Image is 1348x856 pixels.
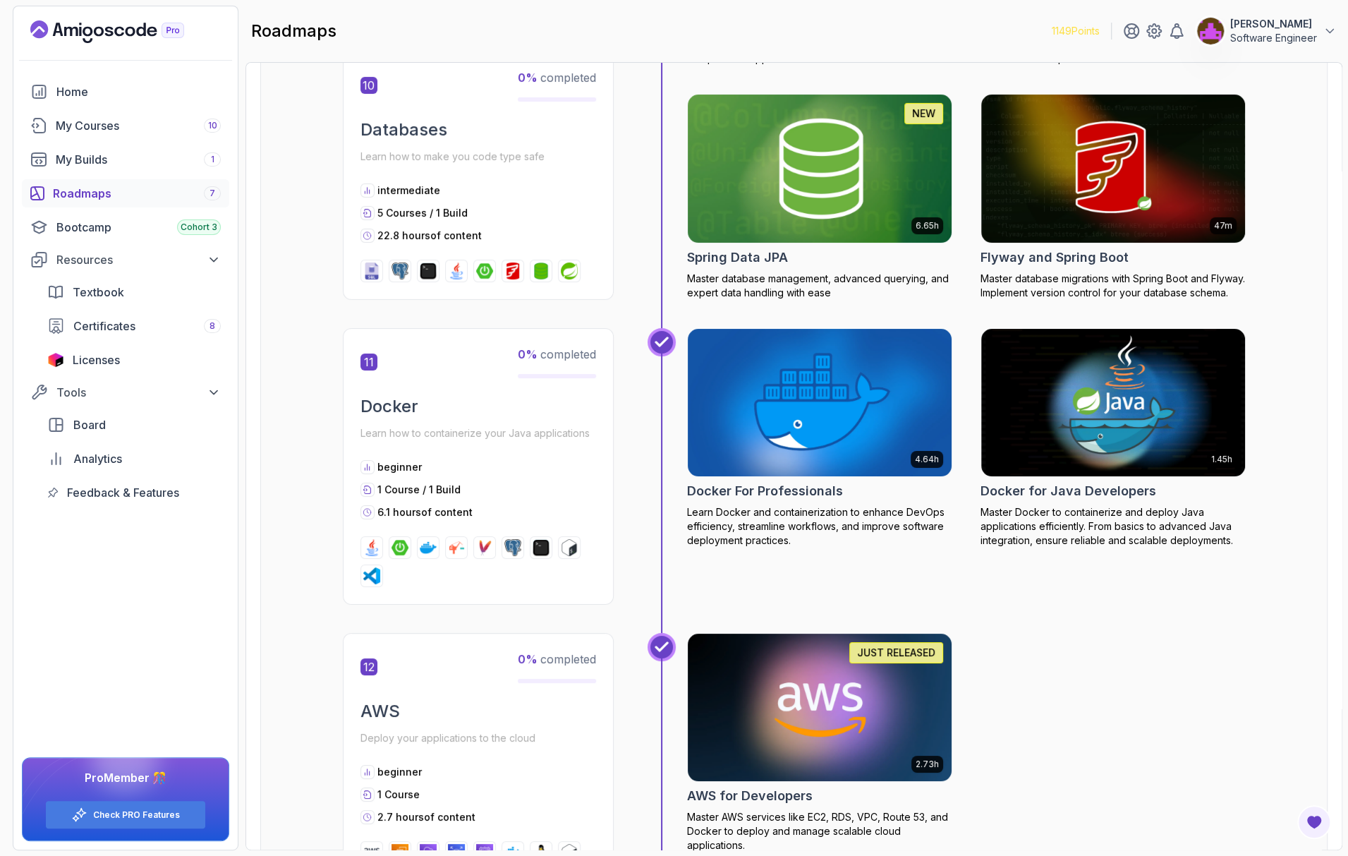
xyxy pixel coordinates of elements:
[360,700,596,723] h2: AWS
[39,445,229,473] a: analytics
[448,263,465,279] img: java logo
[1214,220,1232,231] p: 47m
[420,539,437,556] img: docker logo
[561,539,578,556] img: bash logo
[56,219,221,236] div: Bootcamp
[980,248,1129,267] h2: Flyway and Spring Boot
[47,353,64,367] img: jetbrains icon
[504,539,521,556] img: postgres logo
[208,120,217,131] span: 10
[53,185,221,202] div: Roadmaps
[22,179,229,207] a: roadmaps
[391,539,408,556] img: spring-boot logo
[39,478,229,507] a: feedback
[251,20,336,42] h2: roadmaps
[430,207,468,219] span: / 1 Build
[687,328,952,548] a: Docker For Professionals card4.64hDocker For ProfessionalsLearn Docker and containerization to en...
[73,284,124,301] span: Textbook
[360,395,596,418] h2: Docker
[360,728,596,748] p: Deploy your applications to the cloud
[688,329,952,477] img: Docker For Professionals card
[1230,31,1317,45] p: Software Engineer
[377,788,420,800] span: 1 Course
[377,183,440,198] p: intermediate
[67,484,179,501] span: Feedback & Features
[518,652,538,666] span: 0 %
[518,71,538,85] span: 0 %
[56,83,221,100] div: Home
[211,154,214,165] span: 1
[30,20,217,43] a: Landing page
[448,539,465,556] img: jib logo
[1211,454,1232,465] p: 1.45h
[210,320,215,332] span: 8
[981,95,1245,243] img: Flyway and Spring Boot card
[980,94,1246,300] a: Flyway and Spring Boot card47mFlyway and Spring BootMaster database migrations with Spring Boot a...
[56,117,221,134] div: My Courses
[687,505,952,548] p: Learn Docker and containerization to enhance DevOps efficiency, streamline workflows, and improve...
[73,450,122,467] span: Analytics
[45,800,206,829] button: Check PRO Features
[518,71,596,85] span: completed
[39,411,229,439] a: board
[22,213,229,241] a: bootcamp
[688,634,952,782] img: AWS for Developers card
[687,786,813,806] h2: AWS for Developers
[377,505,473,519] p: 6.1 hours of content
[420,263,437,279] img: terminal logo
[912,107,935,121] p: NEW
[518,347,596,361] span: completed
[857,646,935,660] p: JUST RELEASED
[687,481,843,501] h2: Docker For Professionals
[687,810,952,852] p: Master AWS services like EC2, RDS, VPC, Route 53, and Docker to deploy and manage scalable cloud ...
[916,759,939,770] p: 2.73h
[980,328,1246,548] a: Docker for Java Developers card1.45hDocker for Java DevelopersMaster Docker to containerize and d...
[377,765,422,779] p: beginner
[476,263,493,279] img: spring-boot logo
[916,220,939,231] p: 6.65h
[360,423,596,443] p: Learn how to containerize your Java applications
[377,460,422,474] p: beginner
[981,329,1245,477] img: Docker for Java Developers card
[391,263,408,279] img: postgres logo
[980,272,1246,300] p: Master database migrations with Spring Boot and Flyway. Implement version control for your databa...
[360,354,377,370] span: 11
[377,229,482,243] p: 22.8 hours of content
[980,481,1156,501] h2: Docker for Java Developers
[1197,18,1224,44] img: user profile image
[22,247,229,272] button: Resources
[360,119,596,141] h2: Databases
[533,539,549,556] img: terminal logo
[360,147,596,167] p: Learn how to make you code type safe
[687,248,788,267] h2: Spring Data JPA
[423,483,461,495] span: / 1 Build
[56,251,221,268] div: Resources
[1230,17,1317,31] p: [PERSON_NAME]
[22,111,229,140] a: courses
[360,77,377,94] span: 10
[533,263,549,279] img: spring-data-jpa logo
[56,384,221,401] div: Tools
[93,809,180,821] a: Check PRO Features
[1297,805,1331,839] button: Open Feedback Button
[504,263,521,279] img: flyway logo
[980,505,1246,548] p: Master Docker to containerize and deploy Java applications efficiently. From basics to advanced J...
[363,567,380,584] img: vscode logo
[561,263,578,279] img: spring logo
[687,94,952,300] a: Spring Data JPA card6.65hNEWSpring Data JPAMaster database management, advanced querying, and exp...
[476,539,493,556] img: maven logo
[22,145,229,174] a: builds
[377,483,420,495] span: 1 Course
[56,151,221,168] div: My Builds
[915,454,939,465] p: 4.64h
[22,380,229,405] button: Tools
[39,346,229,374] a: licenses
[39,312,229,340] a: certificates
[377,810,475,824] p: 2.7 hours of content
[363,263,380,279] img: sql logo
[39,278,229,306] a: textbook
[73,416,106,433] span: Board
[1052,24,1100,38] p: 1149 Points
[687,272,952,300] p: Master database management, advanced querying, and expert data handling with ease
[181,222,217,233] span: Cohort 3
